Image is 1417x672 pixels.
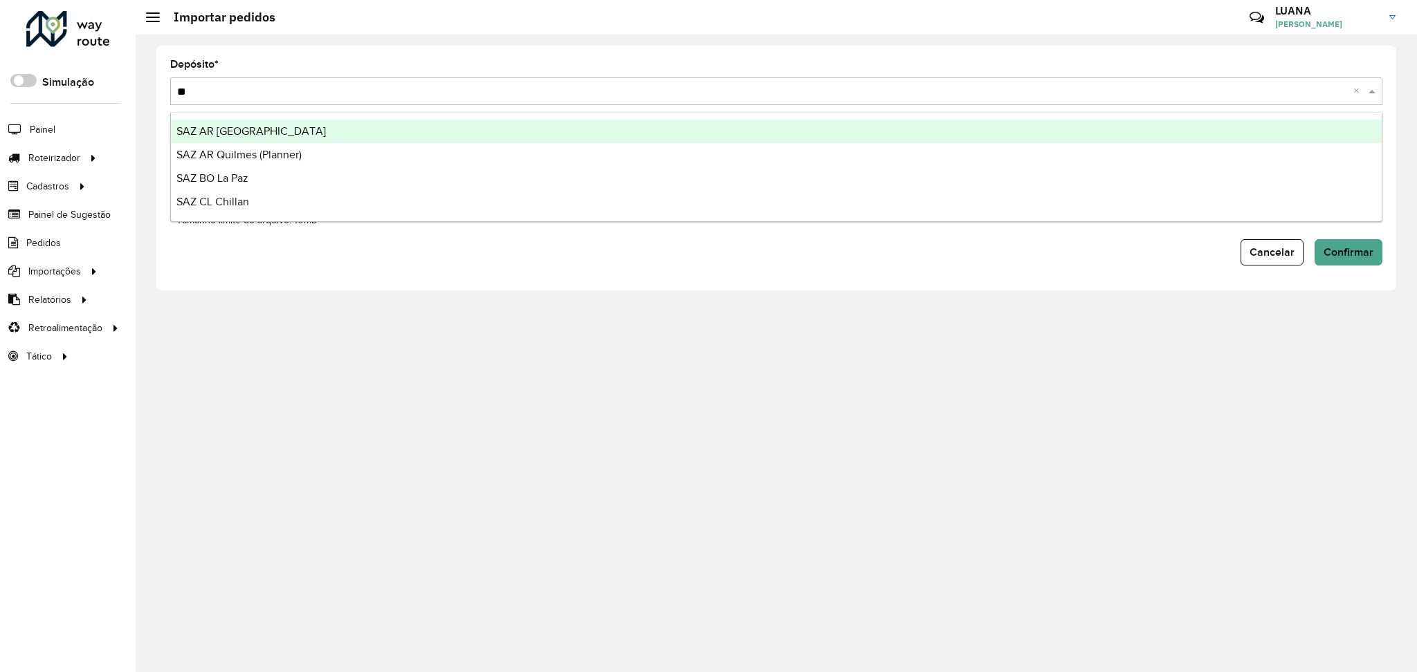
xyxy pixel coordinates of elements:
[160,10,275,25] h2: Importar pedidos
[1315,239,1382,265] button: Confirmar
[28,207,111,222] span: Painel de Sugestão
[28,151,80,165] span: Roteirizador
[28,321,102,335] span: Retroalimentação
[1242,3,1272,32] a: Contato Rápido
[176,149,302,160] span: SAZ AR Quilmes (Planner)
[26,236,61,250] span: Pedidos
[26,349,52,364] span: Tático
[170,56,219,73] label: Depósito
[1275,4,1379,17] h3: LUANA
[28,292,71,307] span: Relatórios
[28,264,81,279] span: Importações
[1241,239,1304,265] button: Cancelar
[170,112,1382,222] ng-dropdown-panel: Options list
[1324,246,1373,258] span: Confirmar
[1250,246,1295,258] span: Cancelar
[1275,18,1379,30] span: [PERSON_NAME]
[176,125,326,137] span: SAZ AR [GEOGRAPHIC_DATA]
[176,172,248,184] span: SAZ BO La Paz
[26,179,69,194] span: Cadastros
[42,74,94,91] label: Simulação
[1353,83,1365,100] span: Clear all
[176,196,249,207] span: SAZ CL Chillan
[30,122,55,137] span: Painel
